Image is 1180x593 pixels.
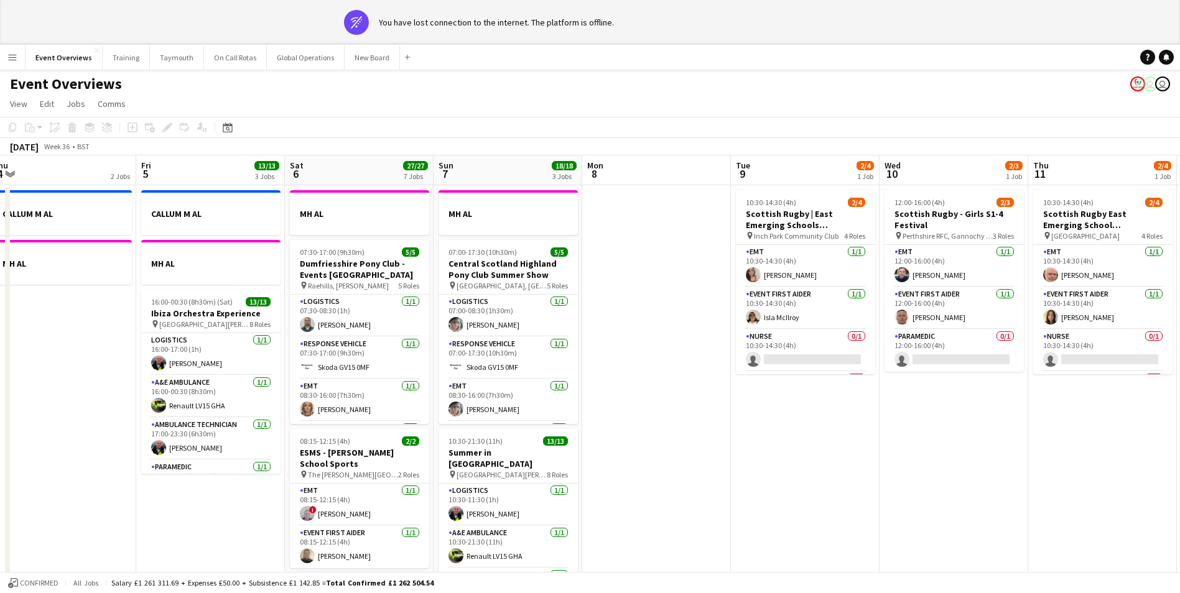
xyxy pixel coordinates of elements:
[77,142,90,151] div: BST
[5,96,32,112] a: View
[40,98,54,109] span: Edit
[98,98,126,109] span: Comms
[1130,76,1145,91] app-user-avatar: Operations Manager
[345,45,400,70] button: New Board
[10,98,27,109] span: View
[26,45,103,70] button: Event Overviews
[10,140,39,153] div: [DATE]
[267,45,345,70] button: Global Operations
[35,96,59,112] a: Edit
[67,98,85,109] span: Jobs
[326,578,434,587] span: Total Confirmed £1 262 504.54
[41,142,72,151] span: Week 36
[71,578,101,587] span: All jobs
[62,96,90,112] a: Jobs
[379,17,614,28] div: You have lost connection to the internet. The platform is offline.
[6,576,60,590] button: Confirmed
[204,45,267,70] button: On Call Rotas
[10,75,122,93] h1: Event Overviews
[1143,76,1158,91] app-user-avatar: Operations Team
[150,45,204,70] button: Taymouth
[111,578,434,587] div: Salary £1 261 311.69 + Expenses £50.00 + Subsistence £1 142.85 =
[103,45,150,70] button: Training
[93,96,131,112] a: Comms
[1155,76,1170,91] app-user-avatar: Operations Team
[20,579,58,587] span: Confirmed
